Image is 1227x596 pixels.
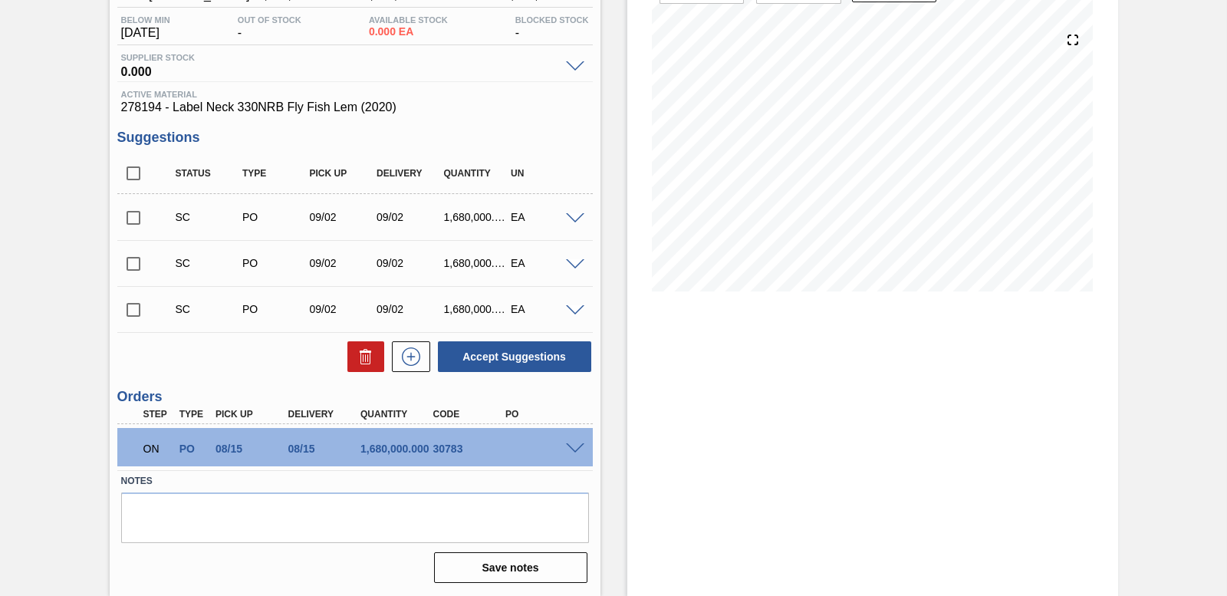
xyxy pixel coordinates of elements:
[121,53,558,62] span: Supplier Stock
[306,168,380,179] div: Pick up
[121,62,558,77] span: 0.000
[357,443,436,455] div: 1,680,000.000
[512,15,593,40] div: -
[172,168,245,179] div: Status
[340,341,384,372] div: Delete Suggestions
[429,443,509,455] div: 30783
[357,409,436,420] div: Quantity
[121,15,170,25] span: Below Min
[369,26,448,38] span: 0.000 EA
[238,211,312,223] div: Purchase order
[176,409,212,420] div: Type
[238,303,312,315] div: Purchase order
[172,211,245,223] div: Suggestion Created
[172,303,245,315] div: Suggestion Created
[440,303,514,315] div: 1,680,000.000
[306,211,380,223] div: 09/02/2025
[373,211,446,223] div: 09/02/2025
[502,409,581,420] div: PO
[143,443,173,455] p: ON
[121,26,170,40] span: [DATE]
[306,257,380,269] div: 09/02/2025
[117,130,593,146] h3: Suggestions
[238,257,312,269] div: Purchase order
[373,257,446,269] div: 09/02/2025
[429,409,509,420] div: Code
[140,432,176,466] div: Negotiating Order
[285,409,364,420] div: Delivery
[212,409,291,420] div: Pick up
[384,341,430,372] div: New suggestion
[117,389,593,405] h3: Orders
[369,15,448,25] span: Available Stock
[121,90,589,99] span: Active Material
[515,15,589,25] span: Blocked Stock
[507,303,581,315] div: EA
[507,211,581,223] div: EA
[121,470,589,492] label: Notes
[238,168,312,179] div: Type
[507,168,581,179] div: UN
[434,552,587,583] button: Save notes
[306,303,380,315] div: 09/02/2025
[440,211,514,223] div: 1,680,000.000
[440,257,514,269] div: 1,680,000.000
[176,443,212,455] div: Purchase order
[121,100,589,114] span: 278194 - Label Neck 330NRB Fly Fish Lem (2020)
[140,409,176,420] div: Step
[438,341,591,372] button: Accept Suggestions
[507,257,581,269] div: EA
[172,257,245,269] div: Suggestion Created
[373,303,446,315] div: 09/02/2025
[234,15,305,40] div: -
[285,443,364,455] div: 08/15/2025
[238,15,301,25] span: Out Of Stock
[373,168,446,179] div: Delivery
[212,443,291,455] div: 08/15/2025
[440,168,514,179] div: Quantity
[430,340,593,374] div: Accept Suggestions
